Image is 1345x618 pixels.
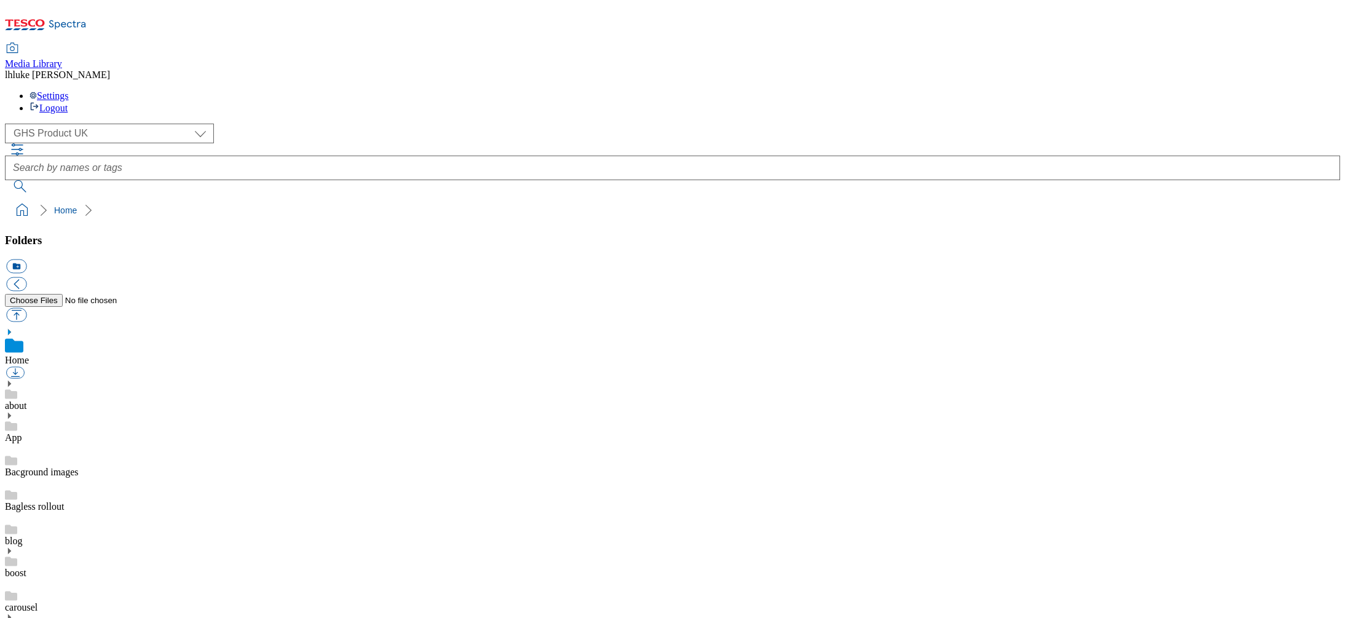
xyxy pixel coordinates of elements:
[5,44,62,69] a: Media Library
[5,501,64,512] a: Bagless rollout
[30,103,68,113] a: Logout
[5,602,37,612] a: carousel
[5,234,1340,247] h3: Folders
[5,156,1340,180] input: Search by names or tags
[5,536,22,546] a: blog
[12,200,32,220] a: home
[5,432,22,443] a: App
[5,69,12,80] span: lh
[12,69,110,80] span: luke [PERSON_NAME]
[54,205,77,215] a: Home
[5,58,62,69] span: Media Library
[5,568,26,578] a: boost
[5,355,29,365] a: Home
[5,467,79,477] a: Bacground images
[5,400,27,411] a: about
[30,90,69,101] a: Settings
[5,199,1340,222] nav: breadcrumb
